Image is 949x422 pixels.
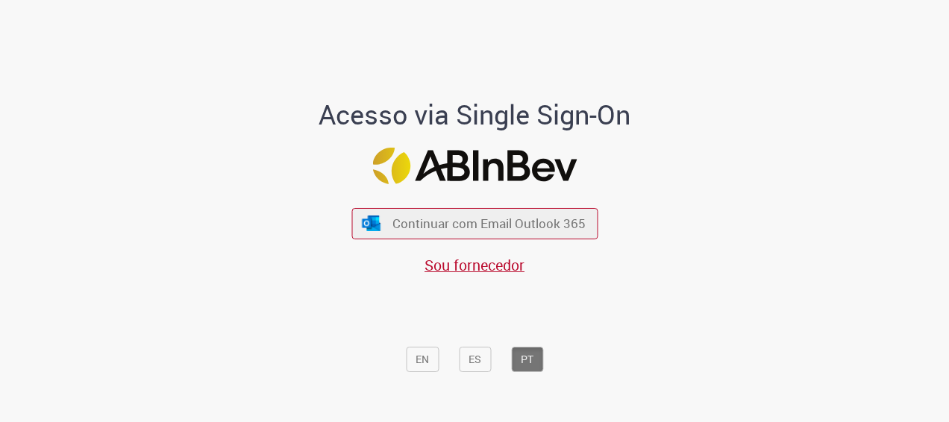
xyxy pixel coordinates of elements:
[459,347,491,372] button: ES
[392,215,586,232] span: Continuar com Email Outlook 365
[511,347,543,372] button: PT
[406,347,439,372] button: EN
[351,208,598,239] button: ícone Azure/Microsoft 360 Continuar com Email Outlook 365
[425,255,524,275] a: Sou fornecedor
[372,148,577,184] img: Logo ABInBev
[361,215,382,231] img: ícone Azure/Microsoft 360
[268,100,682,130] h1: Acesso via Single Sign-On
